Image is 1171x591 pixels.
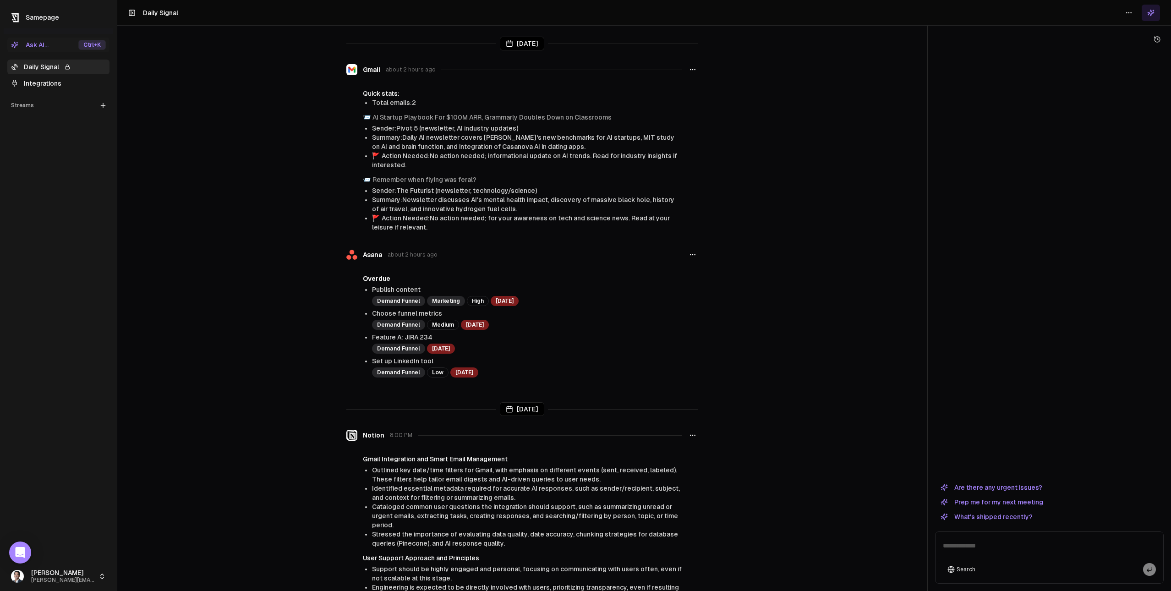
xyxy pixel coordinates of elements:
[390,432,412,439] span: 8:00 PM
[372,344,425,354] div: Demand Funnel
[372,286,421,293] a: Publish content
[372,565,682,582] span: Support should be highly engaged and personal, focusing on communicating with users often, even i...
[363,250,382,259] span: Asana
[372,176,476,183] a: Remember when flying was feral?
[372,213,682,232] li: Action Needed: No action needed; for your awareness on tech and science news. Read at your leisur...
[372,357,433,365] a: Set up LinkedIn tool
[500,402,544,416] div: [DATE]
[461,320,489,330] div: [DATE]
[500,37,544,50] div: [DATE]
[372,114,612,121] a: AI Startup Playbook For $100M ARR, Grammarly Doubles Down on Classrooms
[363,65,380,74] span: Gmail
[346,64,357,75] img: Gmail
[363,553,682,563] h4: User Support Approach and Principles
[9,542,31,564] div: Open Intercom Messenger
[372,320,425,330] div: Demand Funnel
[372,503,678,529] span: Cataloged common user questions the integration should support, such as summarizing unread or urg...
[7,38,109,52] button: Ask AI...Ctrl+K
[427,344,455,354] div: [DATE]
[372,98,682,107] li: Total emails: 2
[943,563,980,576] button: Search
[363,114,371,121] span: envelope
[935,511,1038,522] button: What's shipped recently?
[372,466,677,483] span: Outlined key date/time filters for Gmail, with emphasis on different events (sent, received, labe...
[467,296,489,306] div: High
[31,577,95,584] span: [PERSON_NAME][EMAIL_ADDRESS]
[346,430,357,441] img: Notion
[7,60,109,74] a: Daily Signal
[372,124,682,133] li: Sender: Pivot 5 (newsletter, AI industry updates)
[372,367,425,378] div: Demand Funnel
[491,296,519,306] div: [DATE]
[346,250,357,260] img: Asana
[372,151,682,170] li: Action Needed: No action needed; informational update on AI trends. Read for industry insights if...
[388,251,438,258] span: about 2 hours ago
[363,454,682,464] h4: Gmail Integration and Smart Email Management
[11,40,49,49] div: Ask AI...
[363,431,384,440] span: Notion
[363,274,682,283] h4: Overdue
[7,98,109,113] div: Streams
[427,320,459,330] div: Medium
[372,133,682,151] li: Summary: Daily AI newsletter covers [PERSON_NAME]'s new benchmarks for AI startups, MIT study on ...
[7,565,109,587] button: [PERSON_NAME][PERSON_NAME][EMAIL_ADDRESS]
[427,296,465,306] div: Marketing
[372,485,680,501] span: Identified essential metadata required for accurate AI responses, such as sender/recipient, subje...
[372,152,380,159] span: flag
[363,89,682,98] div: Quick stats:
[935,497,1049,508] button: Prep me for my next meeting
[935,482,1048,493] button: Are there any urgent issues?
[26,14,59,21] span: Samepage
[7,76,109,91] a: Integrations
[143,8,178,17] h1: Daily Signal
[450,367,478,378] div: [DATE]
[372,214,380,222] span: flag
[427,367,449,378] div: Low
[386,66,436,73] span: about 2 hours ago
[31,569,95,577] span: [PERSON_NAME]
[372,195,682,213] li: Summary: Newsletter discusses AI's mental health impact, discovery of massive black hole, history...
[363,176,371,183] span: envelope
[372,334,432,341] a: Feature A: JIRA 234
[78,40,106,50] div: Ctrl +K
[372,186,682,195] li: Sender: The Futurist (newsletter, technology/science)
[372,531,678,547] span: Stressed the importance of evaluating data quality, date accuracy, chunking strategies for databa...
[372,310,442,317] a: Choose funnel metrics
[372,296,425,306] div: Demand Funnel
[11,570,24,583] img: _image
